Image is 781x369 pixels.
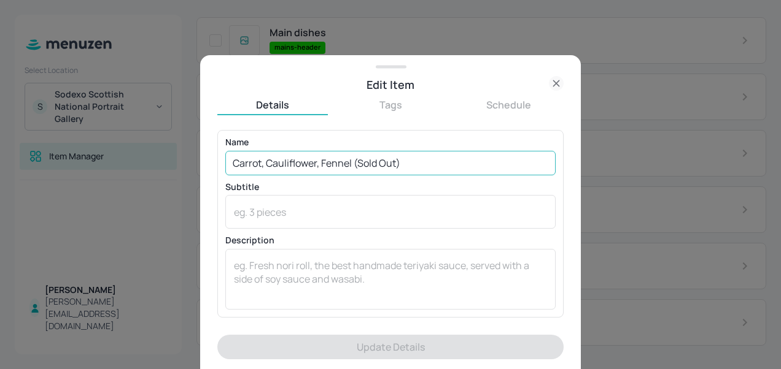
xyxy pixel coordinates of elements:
p: Name [225,138,556,146]
button: Details [217,98,328,112]
button: Schedule [453,98,564,112]
input: eg. Chicken Teriyaki Sushi Roll [225,151,556,175]
p: Description [225,236,556,245]
p: Subtitle [225,183,556,191]
button: Tags [335,98,446,112]
div: Edit Item [217,76,564,93]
